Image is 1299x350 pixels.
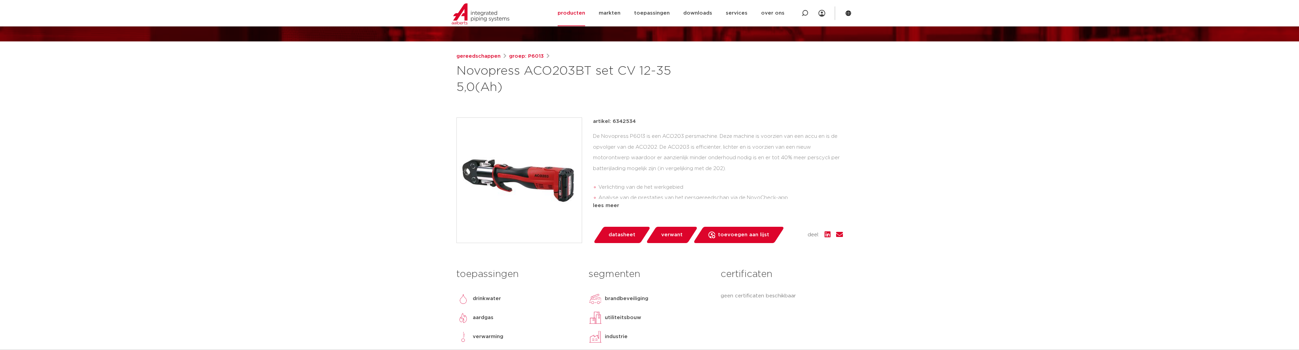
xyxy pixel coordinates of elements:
p: utiliteitsbouw [605,314,641,322]
p: aardgas [473,314,493,322]
img: drinkwater [456,292,470,306]
div: De Novopress P6013 is een ACO203 persmachine. Deze machine is voorzien van een accu en is de opvo... [593,131,843,199]
li: Analyse van de prestaties van het persgereedschap via de NovoCheck-app [598,192,843,203]
p: industrie [605,333,628,341]
img: aardgas [456,311,470,325]
span: datasheet [609,229,635,240]
h1: Novopress ACO203BT set CV 12-35 5,0(Ah) [456,63,711,96]
img: Product Image for Novopress ACO203BT set CV 12-35 5,0(Ah) [457,118,582,243]
p: artikel: 6342534 [593,117,636,126]
span: deel: [808,231,819,239]
img: brandbeveiliging [589,292,602,306]
span: toevoegen aan lijst [718,229,769,240]
h3: toepassingen [456,268,578,281]
h3: certificaten [721,268,843,281]
p: verwarming [473,333,503,341]
a: verwant [646,227,698,243]
a: gereedschappen [456,52,501,60]
li: Verlichting van de het werkgebied [598,182,843,193]
img: utiliteitsbouw [589,311,602,325]
a: groep: P6013 [509,52,544,60]
img: verwarming [456,330,470,344]
div: lees meer [593,202,843,210]
a: datasheet [593,227,651,243]
p: geen certificaten beschikbaar [721,292,843,300]
p: drinkwater [473,295,501,303]
span: verwant [661,229,683,240]
img: industrie [589,330,602,344]
p: brandbeveiliging [605,295,648,303]
h3: segmenten [589,268,710,281]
